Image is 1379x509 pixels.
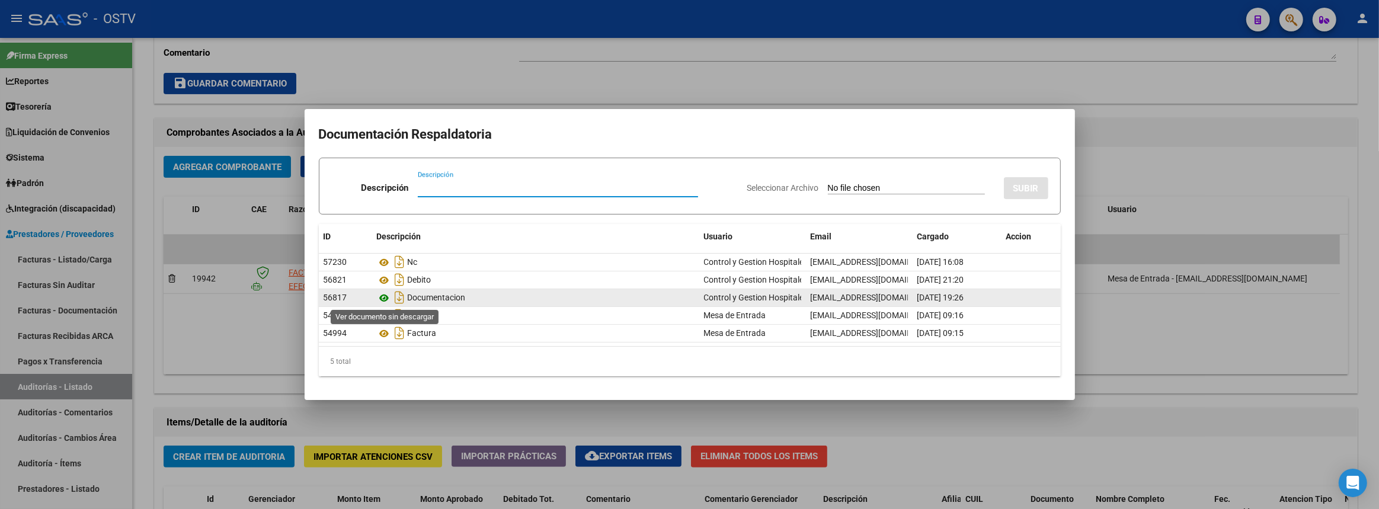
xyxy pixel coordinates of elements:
datatable-header-cell: Cargado [913,224,1002,249]
span: [EMAIL_ADDRESS][DOMAIN_NAME] [811,293,942,302]
datatable-header-cell: Descripción [372,224,699,249]
h2: Documentación Respaldatoria [319,123,1061,146]
span: Mesa de Entrada [704,310,766,320]
span: [EMAIL_ADDRESS][DOMAIN_NAME] [811,275,942,284]
div: Anexo [377,306,695,325]
i: Descargar documento [392,306,408,325]
span: [EMAIL_ADDRESS][DOMAIN_NAME] [811,328,942,338]
span: Seleccionar Archivo [747,183,819,193]
span: [DATE] 21:20 [917,275,964,284]
datatable-header-cell: ID [319,224,372,249]
span: SUBIR [1013,183,1039,194]
span: 57230 [324,257,347,267]
div: Factura [377,324,695,342]
span: [DATE] 19:26 [917,293,964,302]
div: Debito [377,270,695,289]
span: Mesa de Entrada [704,328,766,338]
span: [EMAIL_ADDRESS][DOMAIN_NAME] [811,310,942,320]
i: Descargar documento [392,270,408,289]
div: Open Intercom Messenger [1339,469,1367,497]
span: ID [324,232,331,241]
span: 56821 [324,275,347,284]
span: Control y Gestion Hospitales Públicos (OSTV) [704,293,870,302]
span: 56817 [324,293,347,302]
div: 5 total [319,347,1061,376]
span: [DATE] 09:15 [917,328,964,338]
span: 54995 [324,310,347,320]
span: Descripción [377,232,421,241]
i: Descargar documento [392,324,408,342]
span: [EMAIL_ADDRESS][DOMAIN_NAME] [811,257,942,267]
button: SUBIR [1004,177,1048,199]
span: Email [811,232,832,241]
datatable-header-cell: Accion [1002,224,1061,249]
span: Usuario [704,232,733,241]
i: Descargar documento [392,288,408,307]
span: [DATE] 16:08 [917,257,964,267]
span: Control y Gestion Hospitales Públicos (OSTV) [704,257,870,267]
datatable-header-cell: Usuario [699,224,806,249]
p: Descripción [361,181,408,195]
div: Nc [377,252,695,271]
span: Control y Gestion Hospitales Públicos (OSTV) [704,275,870,284]
i: Descargar documento [392,252,408,271]
datatable-header-cell: Email [806,224,913,249]
span: [DATE] 09:16 [917,310,964,320]
span: Accion [1006,232,1032,241]
div: Documentacion [377,288,695,307]
span: Cargado [917,232,949,241]
span: 54994 [324,328,347,338]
